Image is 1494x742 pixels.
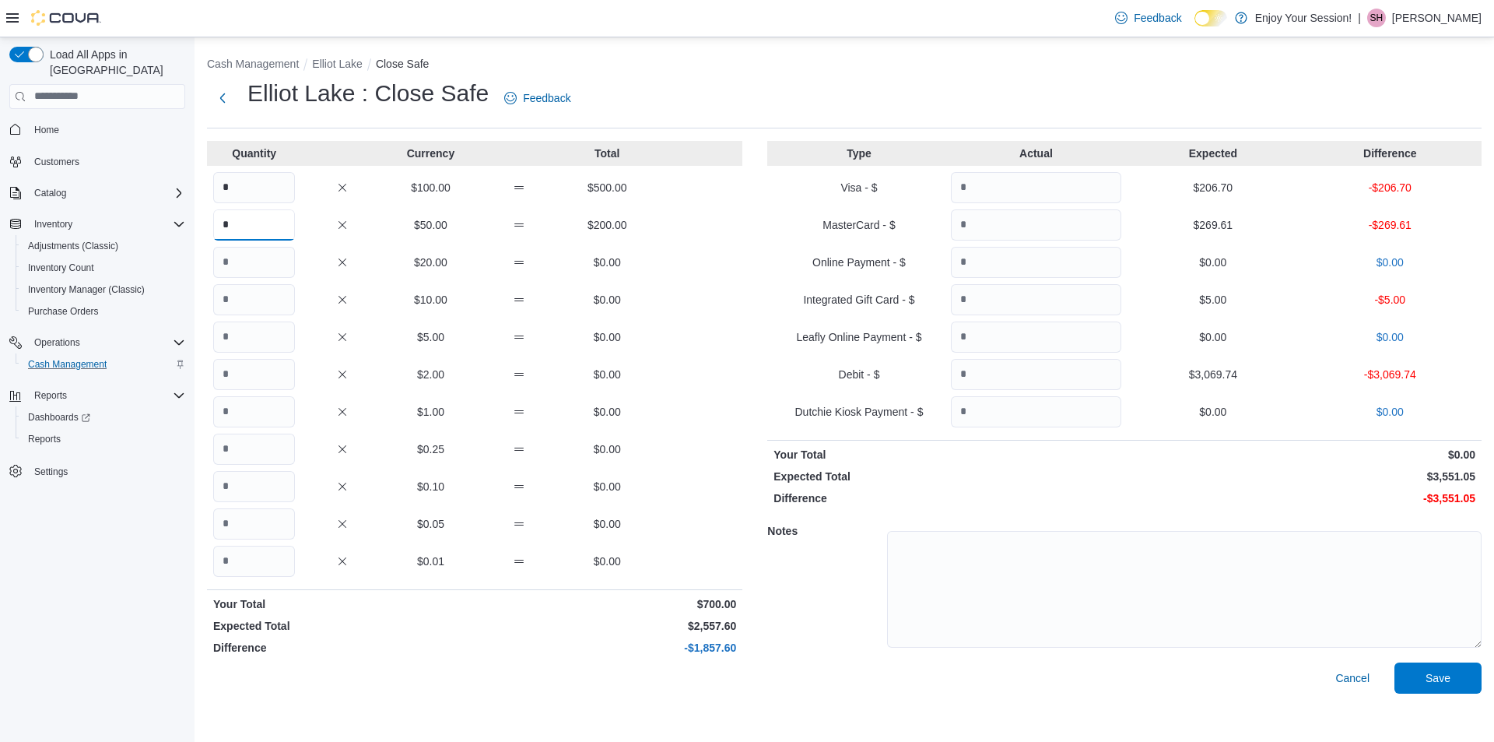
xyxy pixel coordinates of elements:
span: Save [1426,670,1450,686]
a: Customers [28,153,86,171]
button: Home [3,118,191,141]
p: $0.00 [566,516,648,532]
p: $0.00 [566,329,648,345]
a: Inventory Manager (Classic) [22,280,151,299]
p: Type [773,146,944,161]
a: Cash Management [22,355,113,374]
button: Catalog [28,184,72,202]
p: Your Total [213,596,472,612]
input: Quantity [951,172,1121,203]
p: $5.00 [1128,292,1298,308]
a: Purchase Orders [22,302,105,321]
span: Adjustments (Classic) [28,240,118,252]
p: $3,551.05 [1128,469,1475,484]
input: Quantity [213,209,295,241]
button: Purchase Orders [16,301,191,322]
button: Operations [28,333,86,352]
p: $0.00 [566,554,648,569]
input: Quantity [951,322,1121,353]
input: Quantity [213,359,295,390]
button: Cash Management [207,58,299,70]
p: $0.00 [566,404,648,420]
p: $0.00 [1305,329,1475,345]
a: Inventory Count [22,258,100,277]
p: | [1358,9,1361,27]
p: Your Total [773,447,1121,462]
p: Online Payment - $ [773,255,944,270]
p: $2,557.60 [478,618,736,634]
p: $0.00 [566,367,648,382]
button: Reports [16,428,191,450]
span: Load All Apps in [GEOGRAPHIC_DATA] [44,47,185,78]
p: $5.00 [390,329,472,345]
span: Inventory Count [28,262,94,274]
input: Quantity [951,209,1121,241]
div: Scott Harrocks [1367,9,1386,27]
p: $0.00 [1305,255,1475,270]
button: Cancel [1329,663,1376,694]
span: Dashboards [28,411,90,424]
p: $0.05 [390,516,472,532]
span: Adjustments (Classic) [22,237,185,255]
p: $0.00 [1128,447,1475,462]
p: $200.00 [566,217,648,233]
p: Dutchie Kiosk Payment - $ [773,404,944,420]
h1: Elliot Lake : Close Safe [247,78,489,109]
p: $0.00 [566,479,648,494]
button: Inventory [3,213,191,235]
input: Quantity [213,247,295,278]
button: Operations [3,332,191,353]
p: -$3,069.74 [1305,367,1475,382]
a: Adjustments (Classic) [22,237,124,255]
span: Catalog [28,184,185,202]
input: Quantity [213,471,295,502]
button: Save [1394,663,1482,694]
span: Settings [28,461,185,480]
button: Reports [3,385,191,406]
p: -$206.70 [1305,180,1475,195]
a: Home [28,121,65,139]
span: Customers [28,152,185,171]
p: $20.00 [390,255,472,270]
button: Inventory Manager (Classic) [16,279,191,301]
span: Inventory [28,215,185,234]
button: Catalog [3,182,191,204]
input: Quantity [951,247,1121,278]
input: Quantity [213,396,295,427]
p: $0.01 [390,554,472,569]
span: Inventory Count [22,258,185,277]
span: Reports [34,389,67,402]
p: $0.00 [566,255,648,270]
p: Difference [773,491,1121,506]
p: Quantity [213,146,295,161]
p: Visa - $ [773,180,944,195]
input: Quantity [951,396,1121,427]
img: Cova [31,10,101,26]
p: $2.00 [390,367,472,382]
p: $3,069.74 [1128,367,1298,382]
p: $50.00 [390,217,472,233]
span: Dashboards [22,408,185,427]
p: Integrated Gift Card - $ [773,292,944,308]
p: $0.25 [390,441,472,457]
span: Cancel [1335,670,1369,686]
button: Settings [3,459,191,482]
a: Dashboards [22,408,96,427]
span: Cash Management [28,358,107,371]
input: Quantity [213,172,295,203]
span: Feedback [1134,10,1181,26]
input: Quantity [951,284,1121,315]
input: Quantity [213,434,295,465]
a: Settings [28,462,74,481]
span: Reports [28,386,185,405]
button: Elliot Lake [312,58,363,70]
p: -$5.00 [1305,292,1475,308]
p: $0.10 [390,479,472,494]
span: Purchase Orders [28,305,99,318]
p: Total [566,146,648,161]
p: $700.00 [478,596,736,612]
a: Feedback [1109,2,1187,33]
p: $100.00 [390,180,472,195]
button: Reports [28,386,73,405]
